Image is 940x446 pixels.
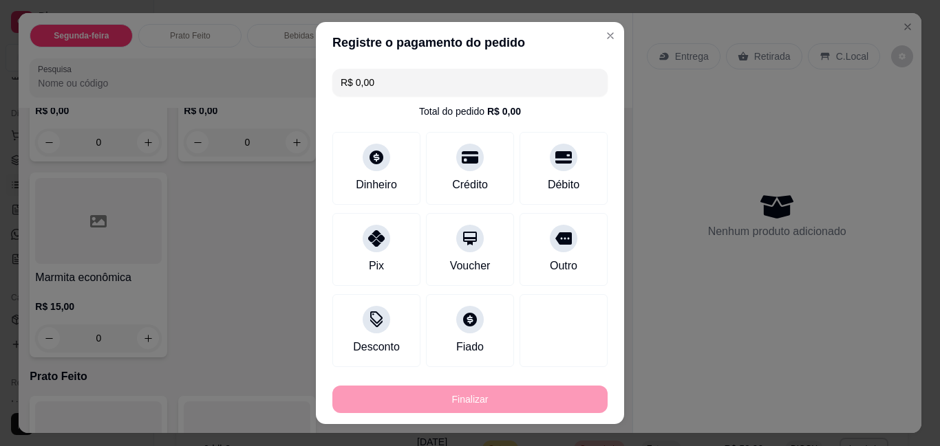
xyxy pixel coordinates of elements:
[599,25,621,47] button: Close
[316,22,624,63] header: Registre o pagamento do pedido
[452,177,488,193] div: Crédito
[450,258,491,274] div: Voucher
[456,339,484,355] div: Fiado
[353,339,400,355] div: Desconto
[550,258,577,274] div: Outro
[487,104,521,118] div: R$ 0,00
[369,258,384,274] div: Pix
[419,104,521,118] div: Total do pedido
[341,69,599,96] input: Ex.: hambúrguer de cordeiro
[356,177,397,193] div: Dinheiro
[548,177,579,193] div: Débito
